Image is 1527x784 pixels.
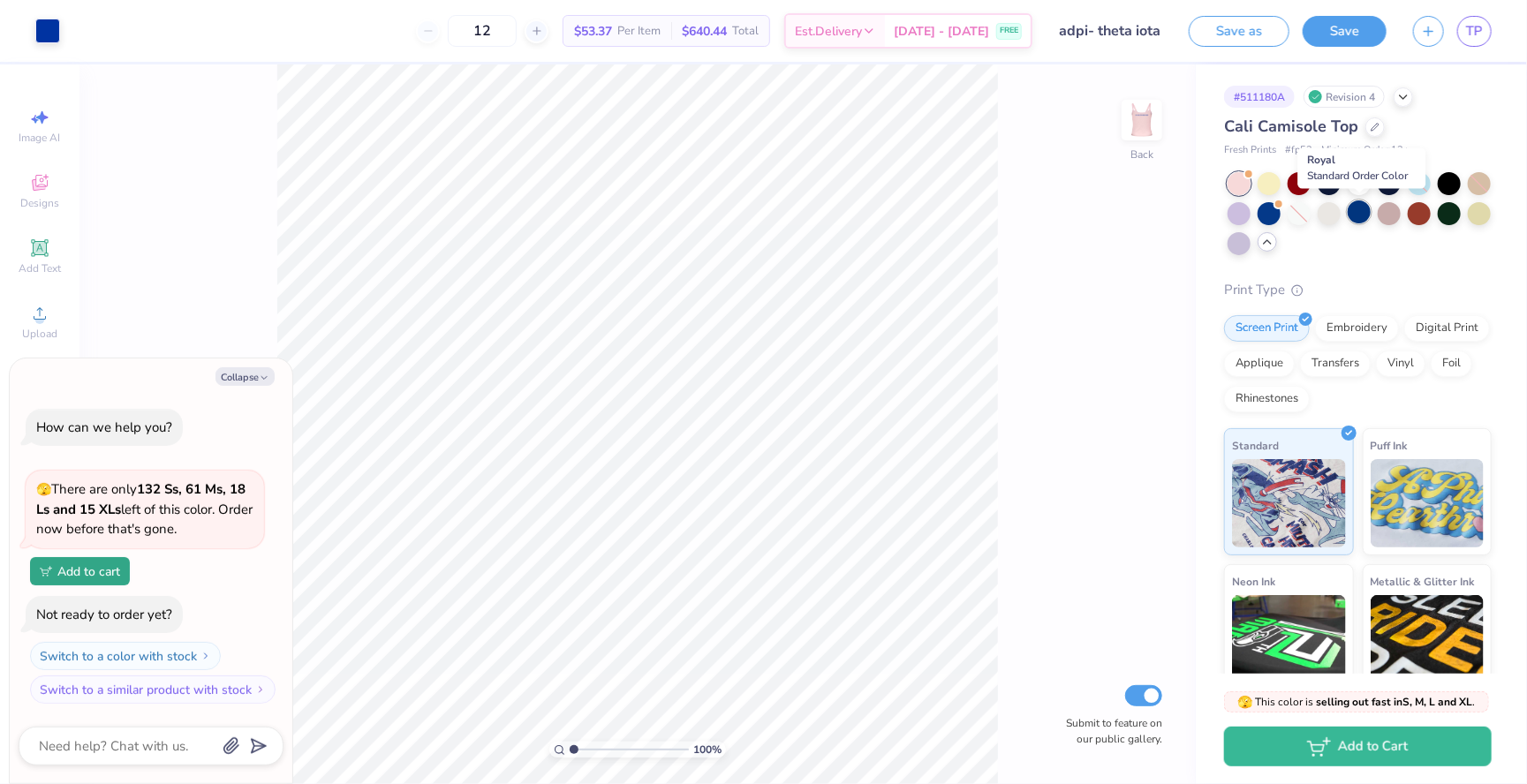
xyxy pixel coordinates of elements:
[36,481,51,498] span: 🫣
[795,22,862,41] span: Est. Delivery
[1232,436,1279,455] span: Standard
[1224,315,1310,342] div: Screen Print
[19,261,61,275] span: Add Text
[1232,595,1346,683] img: Neon Ink
[1232,572,1275,591] span: Neon Ink
[1304,86,1385,108] div: Revision 4
[574,22,612,41] span: $53.37
[1285,143,1312,158] span: # fp52
[1224,280,1492,300] div: Print Type
[1300,351,1371,377] div: Transfers
[1238,694,1253,711] span: 🫣
[1232,459,1346,547] img: Standard
[1371,436,1408,455] span: Puff Ink
[255,684,266,695] img: Switch to a similar product with stock
[1376,351,1425,377] div: Vinyl
[19,131,61,145] span: Image AI
[1046,13,1175,49] input: Untitled Design
[36,418,172,436] div: How can we help you?
[1000,25,1018,37] span: FREE
[1315,315,1399,342] div: Embroidery
[30,642,221,670] button: Switch to a color with stock
[1404,315,1490,342] div: Digital Print
[1317,695,1473,709] strong: selling out fast in S, M, L and XL
[20,196,59,210] span: Designs
[1457,16,1492,47] a: TP
[36,606,172,623] div: Not ready to order yet?
[30,557,130,585] button: Add to cart
[1224,727,1492,766] button: Add to Cart
[1303,16,1387,47] button: Save
[732,22,759,41] span: Total
[1371,459,1485,547] img: Puff Ink
[448,15,517,47] input: – –
[1466,21,1483,41] span: TP
[1298,148,1426,189] div: Royal
[1224,86,1295,108] div: # 511180A
[1224,386,1310,412] div: Rhinestones
[1431,351,1472,377] div: Foil
[1371,572,1475,591] span: Metallic & Glitter Ink
[1238,694,1476,710] span: This color is .
[215,367,275,386] button: Collapse
[1371,595,1485,683] img: Metallic & Glitter Ink
[682,22,727,41] span: $640.44
[200,651,211,661] img: Switch to a color with stock
[693,742,722,758] span: 100 %
[1189,16,1289,47] button: Save as
[1224,351,1295,377] div: Applique
[894,22,989,41] span: [DATE] - [DATE]
[1308,170,1409,184] span: Standard Order Color
[1224,143,1276,158] span: Fresh Prints
[40,566,52,577] img: Add to cart
[36,480,253,538] span: There are only left of this color. Order now before that's gone.
[1124,102,1160,138] img: Back
[1130,147,1153,162] div: Back
[36,480,246,518] strong: 132 Ss, 61 Ms, 18 Ls and 15 XLs
[1056,715,1162,747] label: Submit to feature on our public gallery.
[22,327,57,341] span: Upload
[30,675,276,704] button: Switch to a similar product with stock
[1224,116,1358,137] span: Cali Camisole Top
[617,22,661,41] span: Per Item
